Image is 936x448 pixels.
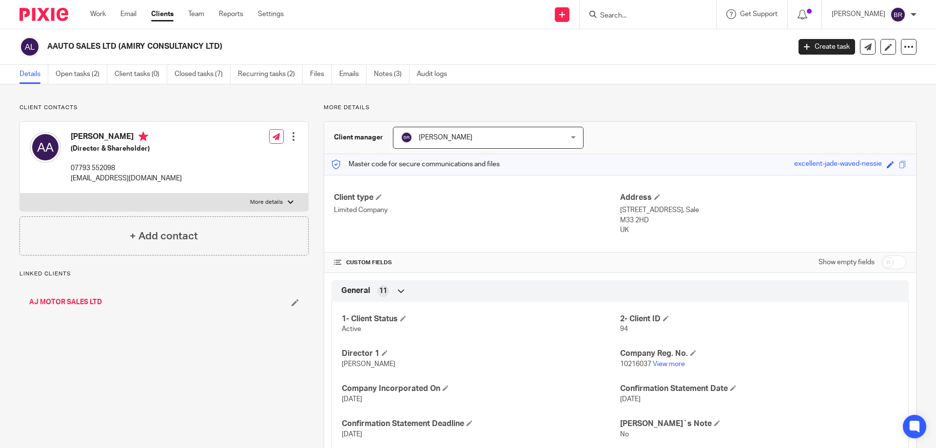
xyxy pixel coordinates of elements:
img: Pixie [19,8,68,21]
h2: AAUTO SALES LTD (AMIRY CONSULTANCY LTD) [47,41,637,52]
a: Reports [219,9,243,19]
p: Limited Company [334,205,620,215]
h3: Client manager [334,133,383,142]
span: No [620,431,629,438]
span: [DATE] [342,396,362,403]
a: Closed tasks (7) [175,65,231,84]
span: 10216037 [620,361,651,368]
h4: + Add contact [130,229,198,244]
h4: Confirmation Statement Deadline [342,419,620,429]
h4: [PERSON_NAME]`s Note [620,419,898,429]
h4: Director 1 [342,349,620,359]
p: [STREET_ADDRESS], Sale [620,205,906,215]
input: Search [599,12,687,20]
p: 07793 552098 [71,163,182,173]
a: Details [19,65,48,84]
span: General [341,286,370,296]
span: [PERSON_NAME] [342,361,395,368]
a: View more [653,361,685,368]
h4: CUSTOM FIELDS [334,259,620,267]
a: Team [188,9,204,19]
p: More details [324,104,916,112]
a: Open tasks (2) [56,65,107,84]
h4: 2- Client ID [620,314,898,324]
a: AJ MOTOR SALES LTD [29,297,102,307]
i: Primary [138,132,148,141]
span: [DATE] [620,396,641,403]
a: Work [90,9,106,19]
div: excellent-jade-waved-nessie [794,159,882,170]
p: UK [620,225,906,235]
h4: 1- Client Status [342,314,620,324]
span: 11 [379,286,387,296]
p: [PERSON_NAME] [832,9,885,19]
p: Client contacts [19,104,309,112]
h5: (Director & Shareholder) [71,144,182,154]
span: Active [342,326,361,332]
img: svg%3E [890,7,906,22]
img: svg%3E [401,132,412,143]
h4: [PERSON_NAME] [71,132,182,144]
p: M33 2HD [620,215,906,225]
a: Notes (3) [374,65,409,84]
p: Master code for secure communications and files [331,159,500,169]
h4: Confirmation Statement Date [620,384,898,394]
img: svg%3E [19,37,40,57]
a: Settings [258,9,284,19]
h4: Company Reg. No. [620,349,898,359]
p: More details [250,198,283,206]
h4: Client type [334,193,620,203]
h4: Company Incorporated On [342,384,620,394]
a: Emails [339,65,367,84]
h4: Address [620,193,906,203]
a: Recurring tasks (2) [238,65,303,84]
a: Client tasks (0) [115,65,167,84]
p: Linked clients [19,270,309,278]
label: Show empty fields [819,257,875,267]
span: Get Support [740,11,778,18]
a: Audit logs [417,65,454,84]
a: Create task [799,39,855,55]
a: Email [120,9,136,19]
span: 94 [620,326,628,332]
img: svg%3E [30,132,61,163]
a: Files [310,65,332,84]
span: [PERSON_NAME] [419,134,472,141]
span: [DATE] [342,431,362,438]
a: Clients [151,9,174,19]
p: [EMAIL_ADDRESS][DOMAIN_NAME] [71,174,182,183]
